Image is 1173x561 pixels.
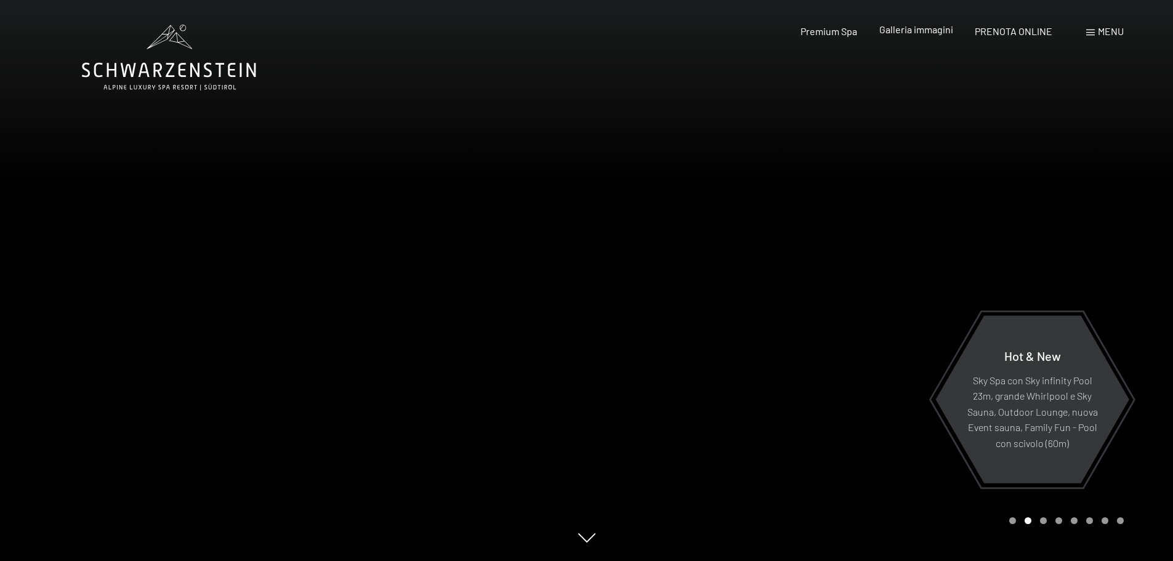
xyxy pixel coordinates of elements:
a: Galleria immagini [879,23,953,35]
a: PRENOTA ONLINE [975,25,1052,37]
p: Sky Spa con Sky infinity Pool 23m, grande Whirlpool e Sky Sauna, Outdoor Lounge, nuova Event saun... [965,372,1099,451]
div: Carousel Page 7 [1102,517,1108,524]
div: Carousel Page 2 (Current Slide) [1025,517,1031,524]
div: Carousel Page 3 [1040,517,1047,524]
div: Carousel Pagination [1005,517,1124,524]
span: Hot & New [1004,348,1061,363]
div: Carousel Page 8 [1117,517,1124,524]
div: Carousel Page 1 [1009,517,1016,524]
div: Carousel Page 6 [1086,517,1093,524]
div: Carousel Page 5 [1071,517,1078,524]
a: Premium Spa [800,25,857,37]
span: Menu [1098,25,1124,37]
a: Hot & New Sky Spa con Sky infinity Pool 23m, grande Whirlpool e Sky Sauna, Outdoor Lounge, nuova ... [935,315,1130,484]
div: Carousel Page 4 [1055,517,1062,524]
